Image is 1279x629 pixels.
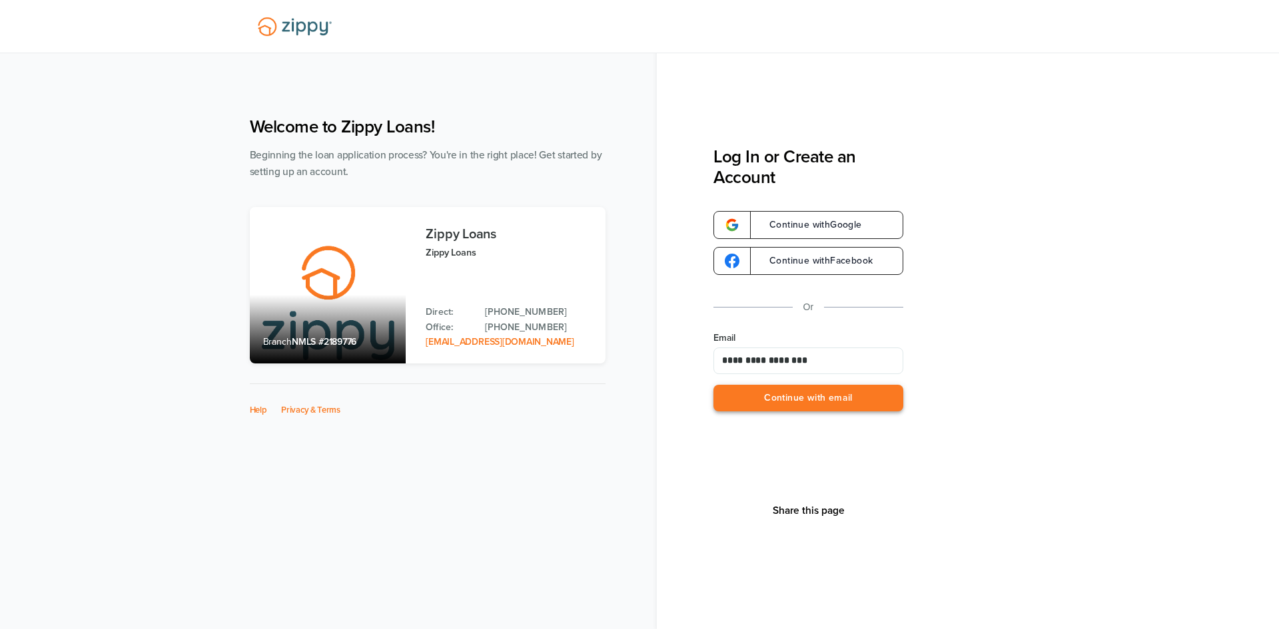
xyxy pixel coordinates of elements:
[485,305,592,319] a: Direct Phone: 512-975-2947
[250,116,606,137] h1: Welcome to Zippy Loans!
[426,227,592,242] h3: Zippy Loans
[803,299,814,315] p: Or
[713,146,903,188] h3: Log In or Create an Account
[426,305,472,319] p: Direct:
[485,320,592,335] a: Office Phone: 512-975-2947
[725,254,739,268] img: google-logo
[756,220,862,230] span: Continue with Google
[426,245,592,260] p: Zippy Loans
[250,405,267,415] a: Help
[713,347,903,374] input: Email Address
[281,405,340,415] a: Privacy & Terms
[426,336,574,347] a: Email Address: zippyguide@zippymh.com
[756,256,873,266] span: Continue with Facebook
[713,385,903,412] button: Continue with email
[713,211,903,239] a: google-logoContinue withGoogle
[292,336,356,347] span: NMLS #2189776
[250,11,340,42] img: Lender Logo
[725,218,739,232] img: google-logo
[713,247,903,275] a: google-logoContinue withFacebook
[263,336,292,347] span: Branch
[426,320,472,335] p: Office:
[713,331,903,345] label: Email
[769,504,849,517] button: Share This Page
[250,149,602,178] span: Beginning the loan application process? You're in the right place! Get started by setting up an a...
